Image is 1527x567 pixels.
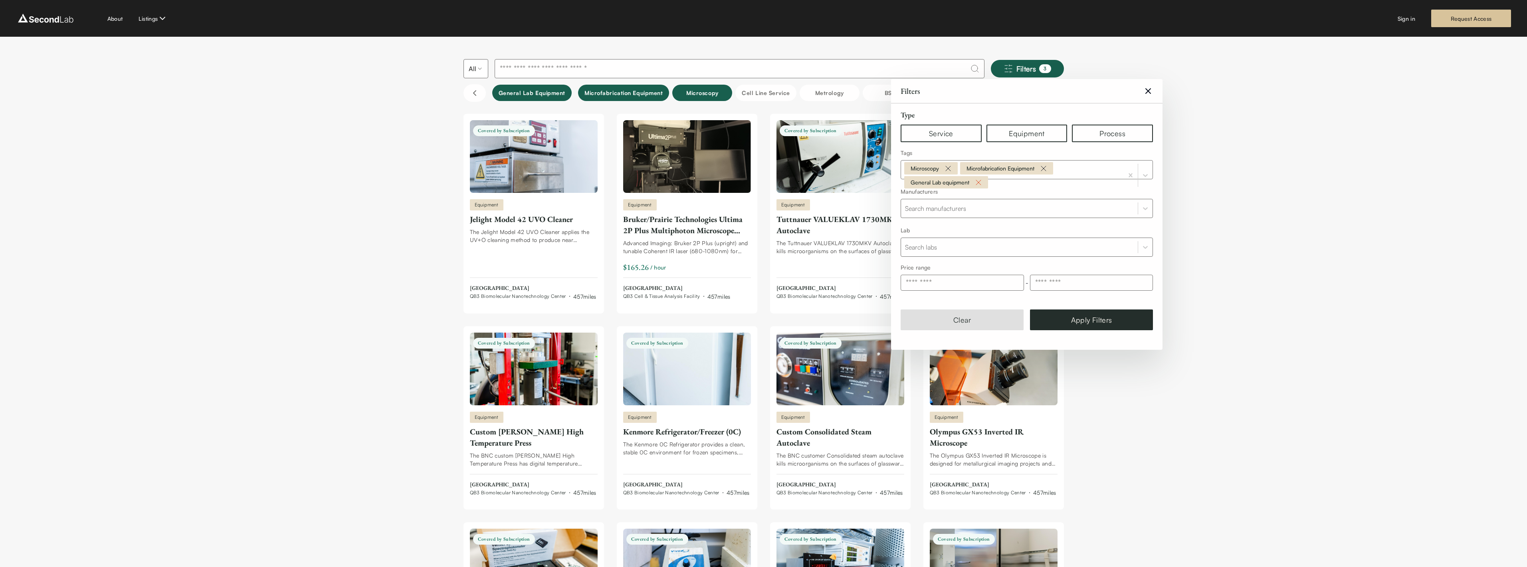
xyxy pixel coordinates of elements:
[901,275,1153,291] div: -
[707,292,731,301] div: 457 miles
[470,120,598,301] a: Jelight Model 42 UVO CleanerCovered by SubscriptionEquipmentJelight Model 42 UVO CleanerThe Jelig...
[780,125,842,136] span: Covered by Subscription
[475,201,499,208] span: Equipment
[1030,309,1153,330] button: Apply Filters
[623,284,731,292] span: [GEOGRAPHIC_DATA]
[972,178,985,187] div: Remove General Lab equipment
[781,201,805,208] span: Equipment
[776,452,904,468] div: The BNC customer Consolidated steam autoclave kills microorganisms on the surfaces of glassware a...
[470,333,598,497] a: Custom Carver High Temperature PressCovered by SubscriptionEquipmentCustom [PERSON_NAME] High Tem...
[573,292,596,301] div: 457 miles
[470,452,598,468] div: The BNC custom [PERSON_NAME] High Temperature Press has digital temperature controls and are suit...
[776,239,904,255] div: The Tuttnauer VALUEKLAV 1730MKV Autoclave kills microorganisms on the surfaces of glassware and i...
[930,333,1058,497] a: Olympus GX53 Inverted IR MicroscopeCovered by SubscriptionEquipmentOlympus GX53 Inverted IR Micro...
[623,120,751,193] img: Bruker/Prairie Technologies Ultima 2P Plus Multiphoton Microscope System
[901,263,1153,272] div: Price range
[1072,125,1153,142] button: Process
[623,426,751,437] div: Kenmore Refrigerator/Freezer (0C)
[463,59,488,78] button: Select listing type
[623,333,751,497] a: Kenmore Refrigerator/Freezer (0C)Covered by SubscriptionEquipmentKenmore Refrigerator/Freezer (0C...
[573,488,596,497] div: 457 miles
[623,440,751,456] div: The Kenmore 0C Refrigerator provides a clean, stable 0C environment for frozen specimens, reagent...
[880,488,903,497] div: 457 miles
[628,414,652,421] span: Equipment
[623,262,649,273] div: $165.26
[901,125,982,142] button: Service
[623,120,751,301] a: Bruker/Prairie Technologies Ultima 2P Plus Multiphoton Microscope SystemEquipmentBruker/Prairie T...
[650,263,666,272] span: / hour
[776,120,904,301] a: Tuttnauer VALUEKLAV 1730MKV AutoclaveCovered by SubscriptionEquipmentTuttnauer VALUEKLAV 1730MKV ...
[623,490,719,496] span: QB3 Biomolecular Nanotechnology Center
[470,284,596,292] span: [GEOGRAPHIC_DATA]
[901,187,1153,196] div: Manufacturers
[626,534,688,545] span: Covered by Subscription
[473,534,535,545] span: Covered by Subscription
[470,120,598,193] img: Jelight Model 42 UVO Cleaner
[727,488,750,497] div: 457 miles
[930,481,1056,489] span: [GEOGRAPHIC_DATA]
[623,333,751,405] img: Kenmore Refrigerator/Freezer (0C)
[626,338,688,349] span: Covered by Subscription
[1037,164,1050,173] div: Remove Microfabrication Equipment
[780,534,842,545] span: Covered by Subscription
[1033,488,1056,497] div: 457 miles
[139,14,167,23] button: Listings
[780,338,842,349] span: Covered by Subscription
[991,60,1064,77] button: Filters
[578,85,669,101] button: Microfabrication Equipment
[908,177,970,188] div: General Lab equipment
[473,338,535,349] span: Covered by Subscription
[470,214,598,225] div: Jelight Model 42 UVO Cleaner
[776,481,903,489] span: [GEOGRAPHIC_DATA]
[672,85,732,101] button: Microscopy
[107,14,123,23] a: About
[1431,10,1511,27] a: Request Access
[492,85,572,101] button: General Lab equipment
[901,309,1024,330] button: Clear
[16,12,75,25] img: logo
[470,293,566,299] span: QB3 Biomolecular Nanotechnology Center
[930,490,1026,496] span: QB3 Biomolecular Nanotechnology Center
[901,85,920,97] h6: Filters
[470,490,566,496] span: QB3 Biomolecular Nanotechnology Center
[930,452,1058,468] div: The Olympus GX53 Inverted IR Microscope is designed for metallurgical imaging projects and produc...
[463,84,486,102] button: Scroll left
[735,85,796,101] button: Cell line service
[776,284,903,292] span: [GEOGRAPHIC_DATA]
[986,125,1068,142] button: Equipment
[470,481,596,489] span: [GEOGRAPHIC_DATA]
[1039,64,1051,73] div: 3
[901,149,1153,157] div: Tags
[1398,14,1415,23] a: Sign in
[470,228,598,244] div: The Jelight Model 42 UVO Cleaner applies the UV+O cleaning method to produce near atomically clea...
[623,481,750,489] span: [GEOGRAPHIC_DATA]
[1016,63,1036,74] span: Filters
[964,163,1036,174] div: Microfabrication Equipment
[470,333,598,405] img: Custom Carver High Temperature Press
[930,426,1058,448] div: Olympus GX53 Inverted IR Microscope
[901,110,1153,120] div: Type
[623,293,700,299] span: QB3 Cell & Tissue Analysis Facility
[776,333,904,497] a: Custom Consolidated Steam AutoclaveCovered by SubscriptionEquipmentCustom Consolidated Steam Auto...
[1143,86,1153,96] svg: Clear Filters
[776,490,873,496] span: QB3 Biomolecular Nanotechnology Center
[901,226,1153,234] div: Lab
[470,426,598,448] div: Custom [PERSON_NAME] High Temperature Press
[628,201,652,208] span: Equipment
[800,85,860,101] button: Metrology
[942,164,955,173] div: Remove Microscopy
[776,120,904,193] img: Tuttnauer VALUEKLAV 1730MKV Autoclave
[863,85,923,101] button: BSL-2
[776,214,904,236] div: Tuttnauer VALUEKLAV 1730MKV Autoclave
[930,333,1058,405] img: Olympus GX53 Inverted IR Microscope
[776,426,904,448] div: Custom Consolidated Steam Autoclave
[475,414,499,421] span: Equipment
[776,293,873,299] span: QB3 Biomolecular Nanotechnology Center
[935,414,959,421] span: Equipment
[880,292,903,301] div: 457 miles
[781,414,805,421] span: Equipment
[623,239,751,255] div: Advanced Imaging: Bruker 2P Plus (upright) and tunable Coherent IR laser (680-1080nm) for organoi...
[908,163,940,174] div: Microscopy
[933,534,995,545] span: Covered by Subscription
[623,214,751,236] div: Bruker/Prairie Technologies Ultima 2P Plus Multiphoton Microscope System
